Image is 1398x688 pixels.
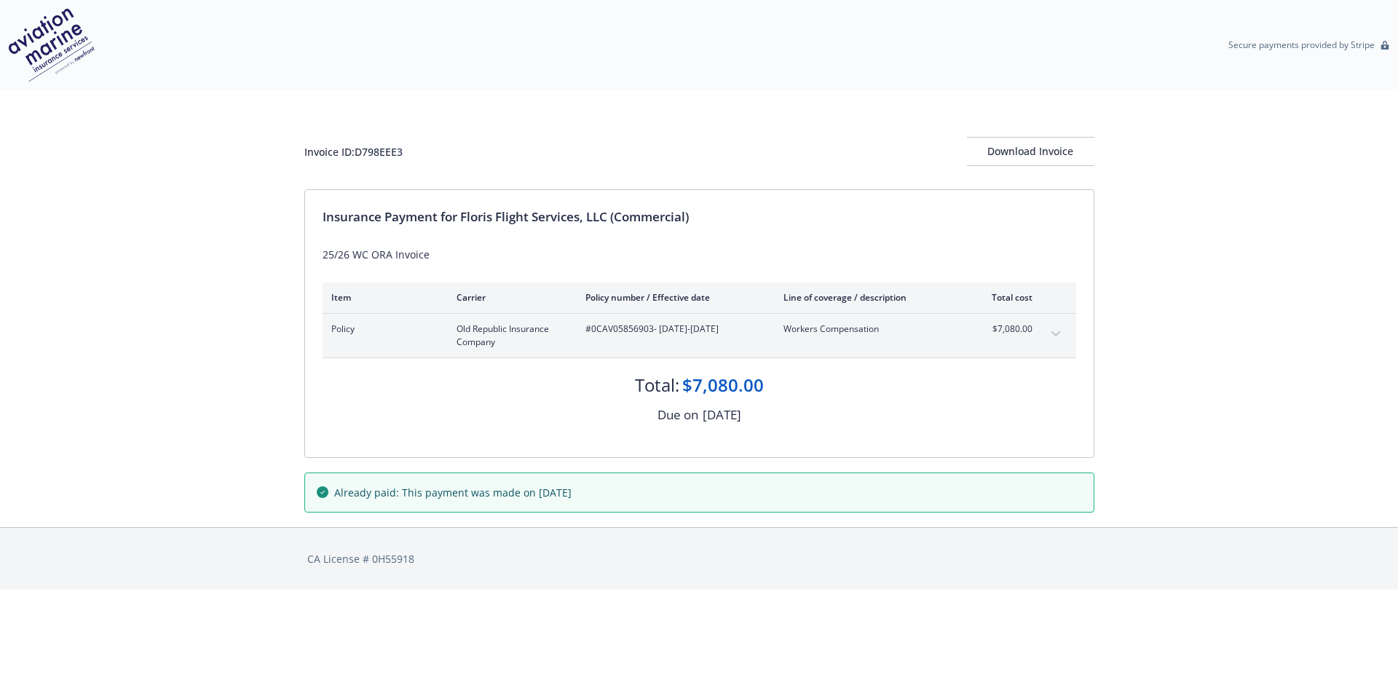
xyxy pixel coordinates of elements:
[1228,39,1375,51] p: Secure payments provided by Stripe
[331,323,433,336] span: Policy
[783,291,955,304] div: Line of coverage / description
[334,485,572,500] span: Already paid: This payment was made on [DATE]
[978,323,1032,336] span: $7,080.00
[304,144,403,159] div: Invoice ID: D798EEE3
[703,406,741,424] div: [DATE]
[457,323,562,349] span: Old Republic Insurance Company
[783,323,955,336] span: Workers Compensation
[323,314,1076,357] div: PolicyOld Republic Insurance Company#0CAV05856903- [DATE]-[DATE]Workers Compensation$7,080.00expa...
[682,373,764,398] div: $7,080.00
[967,138,1094,165] div: Download Invoice
[323,247,1076,262] div: 25/26 WC ORA Invoice
[457,291,562,304] div: Carrier
[331,291,433,304] div: Item
[323,207,1076,226] div: Insurance Payment for Floris Flight Services, LLC (Commercial)
[657,406,698,424] div: Due on
[307,551,1091,566] div: CA License # 0H55918
[1044,323,1067,346] button: expand content
[585,291,760,304] div: Policy number / Effective date
[585,323,760,336] span: #0CAV05856903 - [DATE]-[DATE]
[967,137,1094,166] button: Download Invoice
[635,373,679,398] div: Total:
[978,291,1032,304] div: Total cost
